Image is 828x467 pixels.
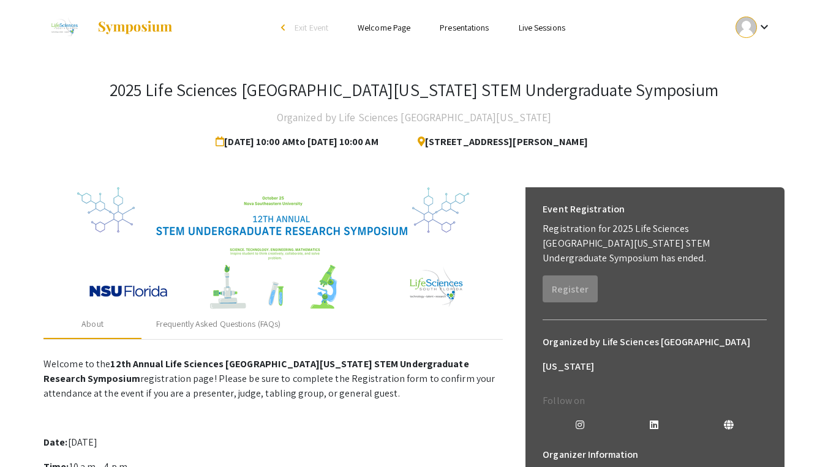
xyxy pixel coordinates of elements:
[543,330,767,379] h6: Organized by Life Sciences [GEOGRAPHIC_DATA][US_STATE]
[281,24,288,31] div: arrow_back_ios
[543,197,625,222] h6: Event Registration
[543,222,767,266] p: Registration for 2025 Life Sciences [GEOGRAPHIC_DATA][US_STATE] STEM Undergraduate Symposium has ...
[156,318,280,331] div: Frequently Asked Questions (FAQs)
[757,20,772,34] mat-icon: Expand account dropdown
[295,22,328,33] span: Exit Event
[440,22,489,33] a: Presentations
[216,130,383,154] span: [DATE] 10:00 AM to [DATE] 10:00 AM
[43,357,503,401] p: Welcome to the registration page! Please be sure to complete the Registration form to confirm you...
[9,412,52,458] iframe: Chat
[723,13,785,41] button: Expand account dropdown
[43,12,173,43] a: 2025 Life Sciences South Florida STEM Undergraduate Symposium
[43,435,503,450] p: [DATE]
[543,275,598,302] button: Register
[97,20,173,35] img: Symposium by ForagerOne
[408,130,588,154] span: [STREET_ADDRESS][PERSON_NAME]
[543,394,767,408] p: Follow on
[110,80,719,100] h3: 2025 Life Sciences [GEOGRAPHIC_DATA][US_STATE] STEM Undergraduate Symposium
[77,187,469,310] img: 32153a09-f8cb-4114-bf27-cfb6bc84fc69.png
[277,105,551,130] h4: Organized by Life Sciences [GEOGRAPHIC_DATA][US_STATE]
[543,443,767,467] h6: Organizer Information
[43,12,85,43] img: 2025 Life Sciences South Florida STEM Undergraduate Symposium
[358,22,410,33] a: Welcome Page
[519,22,565,33] a: Live Sessions
[43,357,469,385] strong: 12th Annual Life Sciences [GEOGRAPHIC_DATA][US_STATE] STEM Undergraduate Research Symposium
[43,436,68,449] strong: Date:
[81,318,103,331] div: About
